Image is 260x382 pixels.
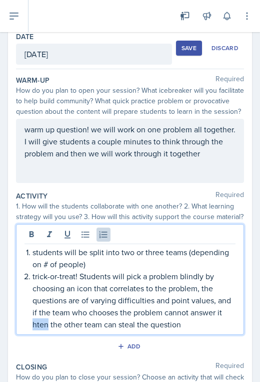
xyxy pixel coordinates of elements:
button: Discard [206,41,244,56]
label: Activity [16,191,48,201]
p: students will be split into two or three teams (depending on # of people) [32,246,235,270]
button: Save [176,41,202,56]
div: Save [181,44,196,52]
div: 1. How will the students collaborate with one another? 2. What learning strategy will you use? 3.... [16,201,244,222]
span: Required [215,75,244,85]
div: Add [119,342,141,350]
label: Warm-Up [16,75,49,85]
p: warm up question! we will work on one problem all together. I will give students a couple minutes... [24,123,235,159]
p: trick-or-treat! Students will pick a problem blindly by choosing an icon that correlates to the p... [32,270,235,330]
span: Required [215,191,244,201]
button: Add [114,339,146,354]
label: Closing [16,362,47,372]
label: Date [16,32,33,42]
div: Discard [211,44,238,52]
span: Required [215,362,244,372]
div: How do you plan to open your session? What icebreaker will you facilitate to help build community... [16,85,244,117]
